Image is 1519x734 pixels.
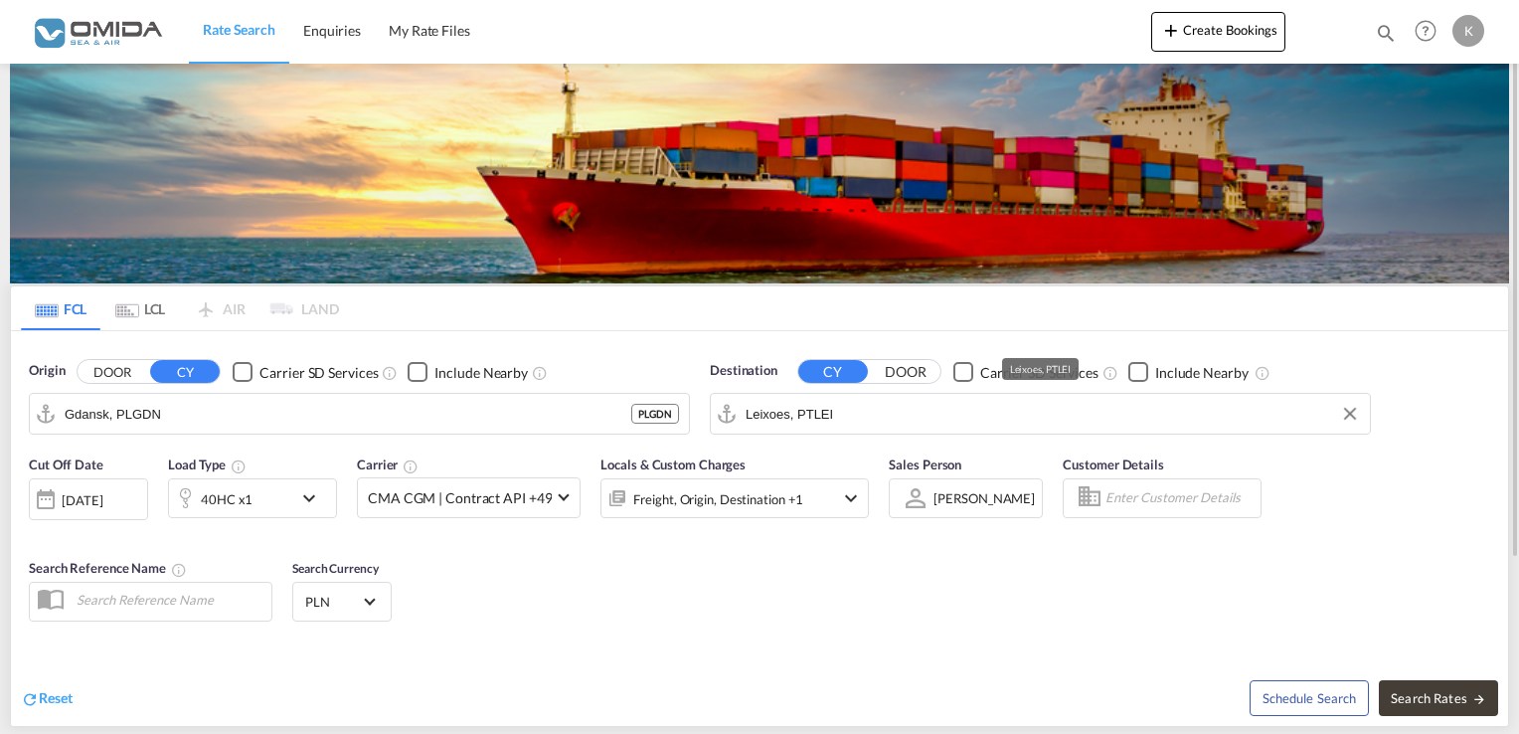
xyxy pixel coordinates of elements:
[203,21,275,38] span: Rate Search
[292,561,379,576] span: Search Currency
[10,64,1509,283] img: LCL+%26+FCL+BACKGROUND.png
[201,485,253,513] div: 40HC x1
[633,485,803,513] div: Freight Origin Destination Factory Stuffing
[39,689,73,706] span: Reset
[600,478,869,518] div: Freight Origin Destination Factory Stuffingicon-chevron-down
[259,363,378,383] div: Carrier SD Services
[1250,680,1369,716] button: Note: By default Schedule search will only considerorigin ports, destination ports and cut off da...
[1151,12,1285,52] button: icon-plus 400-fgCreate Bookings
[408,361,528,382] md-checkbox: Checkbox No Ink
[1452,15,1484,47] div: K
[21,286,339,330] md-pagination-wrapper: Use the left and right arrow keys to navigate between tabs
[368,488,552,508] span: CMA CGM | Contract API +49
[233,361,378,382] md-checkbox: Checkbox No Ink
[871,361,940,384] button: DOOR
[171,562,187,578] md-icon: Your search will be saved by the below given name
[1063,457,1163,472] span: Customer Details
[1102,365,1118,381] md-icon: Unchecked: Search for CY (Container Yard) services for all selected carriers.Checked : Search for...
[710,361,777,381] span: Destination
[150,360,220,383] button: CY
[532,365,548,381] md-icon: Unchecked: Ignores neighbouring ports when fetching rates.Checked : Includes neighbouring ports w...
[65,399,631,429] input: Search by Port
[1128,361,1249,382] md-checkbox: Checkbox No Ink
[1472,692,1486,706] md-icon: icon-arrow-right
[305,593,361,611] span: PLN
[357,457,419,472] span: Carrier
[11,331,1508,725] div: Origin DOOR CY Checkbox No InkUnchecked: Search for CY (Container Yard) services for all selected...
[78,361,147,384] button: DOOR
[1409,14,1442,48] span: Help
[746,399,1360,429] input: Search by Port
[21,286,100,330] md-tab-item: FCL
[29,457,103,472] span: Cut Off Date
[1159,18,1183,42] md-icon: icon-plus 400-fg
[889,457,961,472] span: Sales Person
[1155,363,1249,383] div: Include Nearby
[434,363,528,383] div: Include Nearby
[100,286,180,330] md-tab-item: LCL
[931,483,1037,512] md-select: Sales Person: KAMIL SYCHOWSKI
[798,360,868,383] button: CY
[1010,358,1072,380] div: Leixoes, PTLEI
[839,486,863,510] md-icon: icon-chevron-down
[29,361,65,381] span: Origin
[21,688,73,710] div: icon-refreshReset
[62,491,102,509] div: [DATE]
[1391,690,1486,706] span: Search Rates
[389,22,470,39] span: My Rate Files
[1335,399,1365,429] button: Clear Input
[711,394,1370,434] md-input-container: Leixoes, PTLEI
[1255,365,1270,381] md-icon: Unchecked: Ignores neighbouring ports when fetching rates.Checked : Includes neighbouring ports w...
[29,478,148,520] div: [DATE]
[21,690,39,708] md-icon: icon-refresh
[1379,680,1498,716] button: Search Ratesicon-arrow-right
[168,457,247,472] span: Load Type
[631,404,679,424] div: PLGDN
[29,518,44,545] md-datepicker: Select
[29,560,187,576] span: Search Reference Name
[303,22,361,39] span: Enquiries
[980,363,1098,383] div: Carrier SD Services
[600,457,746,472] span: Locals & Custom Charges
[953,361,1098,382] md-checkbox: Checkbox No Ink
[303,587,381,616] md-select: Select Currency: zł PLNPoland Zloty
[933,490,1035,506] div: [PERSON_NAME]
[297,486,331,510] md-icon: icon-chevron-down
[1375,22,1397,52] div: icon-magnify
[30,9,164,54] img: 459c566038e111ed959c4fc4f0a4b274.png
[168,478,337,518] div: 40HC x1icon-chevron-down
[67,585,271,615] input: Search Reference Name
[403,459,419,474] md-icon: The selected Trucker/Carrierwill be displayed in the rate results If the rates are from another f...
[1105,483,1255,513] input: Enter Customer Details
[30,394,689,434] md-input-container: Gdansk, PLGDN
[1375,22,1397,44] md-icon: icon-magnify
[1409,14,1452,50] div: Help
[231,459,247,474] md-icon: icon-information-outline
[382,365,398,381] md-icon: Unchecked: Search for CY (Container Yard) services for all selected carriers.Checked : Search for...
